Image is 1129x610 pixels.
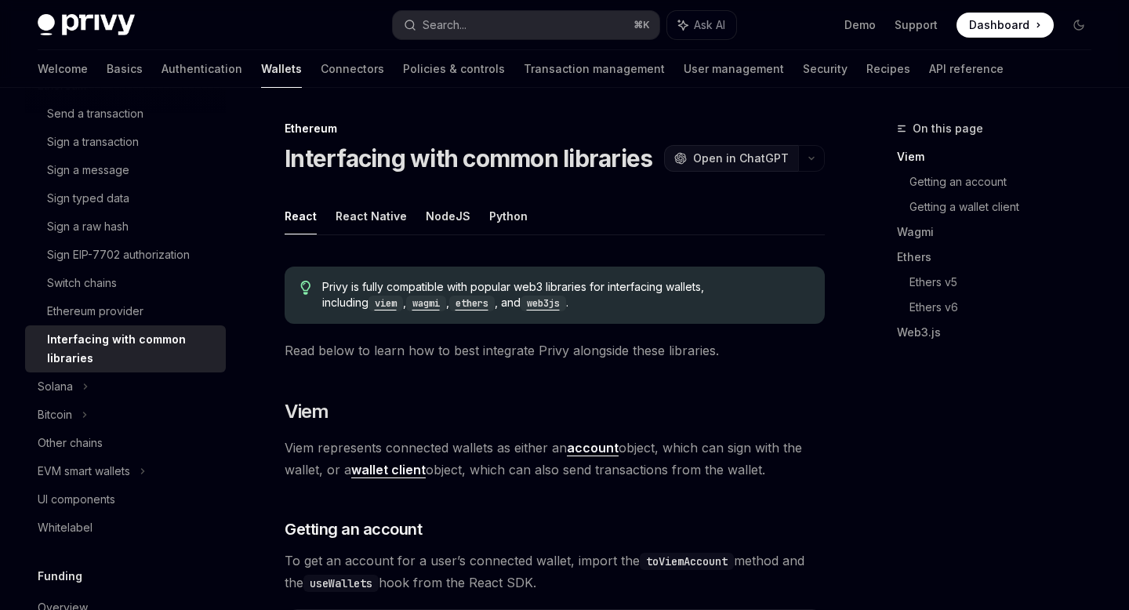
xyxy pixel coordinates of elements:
[449,296,495,309] a: ethers
[47,302,143,321] div: Ethereum provider
[25,100,226,128] a: Send a transaction
[406,296,446,309] a: wagmi
[897,245,1104,270] a: Ethers
[25,269,226,297] a: Switch chains
[521,296,566,309] a: web3js
[38,490,115,509] div: UI components
[38,462,130,481] div: EVM smart wallets
[667,11,736,39] button: Ask AI
[521,296,566,311] code: web3js
[969,17,1029,33] span: Dashboard
[38,518,93,537] div: Whitelabel
[449,296,495,311] code: ethers
[285,437,825,481] span: Viem represents connected wallets as either an object, which can sign with the wallet, or a objec...
[909,270,1104,295] a: Ethers v5
[285,121,825,136] div: Ethereum
[107,50,143,88] a: Basics
[909,295,1104,320] a: Ethers v6
[321,50,384,88] a: Connectors
[567,440,619,456] strong: account
[25,241,226,269] a: Sign EIP-7702 authorization
[285,399,329,424] span: Viem
[25,212,226,241] a: Sign a raw hash
[261,50,302,88] a: Wallets
[897,220,1104,245] a: Wagmi
[403,50,505,88] a: Policies & controls
[693,151,789,166] span: Open in ChatGPT
[322,279,809,311] span: Privy is fully compatible with popular web3 libraries for interfacing wallets, including , , , and .
[285,144,652,172] h1: Interfacing with common libraries
[25,297,226,325] a: Ethereum provider
[47,189,129,208] div: Sign typed data
[25,514,226,542] a: Whitelabel
[285,518,422,540] span: Getting an account
[1066,13,1091,38] button: Toggle dark mode
[25,485,226,514] a: UI components
[25,325,226,372] a: Interfacing with common libraries
[694,17,725,33] span: Ask AI
[47,330,216,368] div: Interfacing with common libraries
[866,50,910,88] a: Recipes
[664,145,798,172] button: Open in ChatGPT
[38,50,88,88] a: Welcome
[913,119,983,138] span: On this page
[406,296,446,311] code: wagmi
[351,462,426,478] a: wallet client
[957,13,1054,38] a: Dashboard
[803,50,848,88] a: Security
[895,17,938,33] a: Support
[285,550,825,594] span: To get an account for a user’s connected wallet, import the method and the hook from the React SDK.
[897,320,1104,345] a: Web3.js
[423,16,466,34] div: Search...
[47,133,139,151] div: Sign a transaction
[25,429,226,457] a: Other chains
[47,217,129,236] div: Sign a raw hash
[38,567,82,586] h5: Funding
[909,194,1104,220] a: Getting a wallet client
[684,50,784,88] a: User management
[426,198,470,234] button: NodeJS
[47,245,190,264] div: Sign EIP-7702 authorization
[351,462,426,477] strong: wallet client
[25,156,226,184] a: Sign a message
[909,169,1104,194] a: Getting an account
[567,440,619,456] a: account
[47,274,117,292] div: Switch chains
[640,553,734,570] code: toViemAccount
[38,405,72,424] div: Bitcoin
[368,296,403,309] a: viem
[300,281,311,295] svg: Tip
[25,184,226,212] a: Sign typed data
[897,144,1104,169] a: Viem
[844,17,876,33] a: Demo
[47,161,129,180] div: Sign a message
[303,575,379,592] code: useWallets
[368,296,403,311] code: viem
[162,50,242,88] a: Authentication
[524,50,665,88] a: Transaction management
[633,19,650,31] span: ⌘ K
[489,198,528,234] button: Python
[929,50,1004,88] a: API reference
[285,198,317,234] button: React
[393,11,659,39] button: Search...⌘K
[25,128,226,156] a: Sign a transaction
[336,198,407,234] button: React Native
[38,377,73,396] div: Solana
[38,434,103,452] div: Other chains
[285,339,825,361] span: Read below to learn how to best integrate Privy alongside these libraries.
[47,104,143,123] div: Send a transaction
[38,14,135,36] img: dark logo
